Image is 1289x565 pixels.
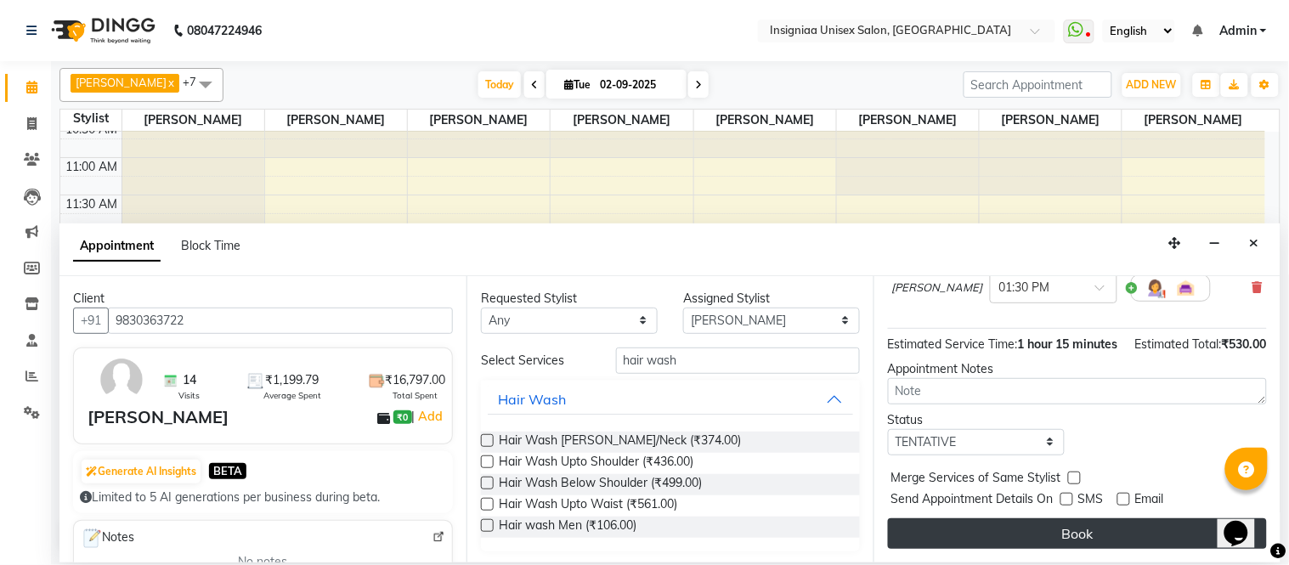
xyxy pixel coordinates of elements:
[891,490,1054,511] span: Send Appointment Details On
[499,453,693,474] span: Hair Wash Upto Shoulder (₹436.00)
[888,336,1018,352] span: Estimated Service Time:
[80,489,446,506] div: Limited to 5 AI generations per business during beta.
[964,71,1112,98] input: Search Appointment
[1127,78,1177,91] span: ADD NEW
[408,110,550,131] span: [PERSON_NAME]
[73,308,109,334] button: +91
[1219,22,1257,40] span: Admin
[1218,497,1272,548] iframe: chat widget
[63,195,122,213] div: 11:30 AM
[595,72,680,98] input: 2025-09-02
[499,432,741,453] span: Hair Wash [PERSON_NAME]/Neck (₹374.00)
[694,110,836,131] span: [PERSON_NAME]
[1018,336,1118,352] span: 1 hour 15 minutes
[108,308,453,334] input: Search by Name/Mobile/Email/Code
[1242,230,1267,257] button: Close
[187,7,262,54] b: 08047224946
[683,290,860,308] div: Assigned Stylist
[178,389,200,402] span: Visits
[1222,336,1267,352] span: ₹530.00
[393,389,438,402] span: Total Spent
[76,76,167,89] span: [PERSON_NAME]
[97,355,146,404] img: avatar
[122,110,264,131] span: [PERSON_NAME]
[888,360,1267,378] div: Appointment Notes
[499,517,636,538] span: Hair wash Men (₹106.00)
[551,110,693,131] span: [PERSON_NAME]
[1135,336,1222,352] span: Estimated Total:
[891,469,1061,490] span: Merge Services of Same Stylist
[888,411,1065,429] div: Status
[888,518,1267,549] button: Book
[481,290,658,308] div: Requested Stylist
[478,71,521,98] span: Today
[1078,490,1104,511] span: SMS
[560,78,595,91] span: Tue
[499,474,702,495] span: Hair Wash Below Shoulder (₹499.00)
[498,389,566,410] div: Hair Wash
[616,347,860,374] input: Search by service name
[88,404,229,430] div: [PERSON_NAME]
[416,406,445,427] a: Add
[60,110,122,127] div: Stylist
[263,389,321,402] span: Average Spent
[468,352,603,370] div: Select Services
[892,280,983,297] span: [PERSON_NAME]
[1122,73,1181,97] button: ADD NEW
[1176,278,1196,298] img: Interior.png
[412,406,445,427] span: |
[73,231,161,262] span: Appointment
[82,460,201,483] button: Generate AI Insights
[1122,110,1265,131] span: [PERSON_NAME]
[181,238,240,253] span: Block Time
[43,7,160,54] img: logo
[1135,490,1164,511] span: Email
[980,110,1122,131] span: [PERSON_NAME]
[1145,278,1166,298] img: Hairdresser.png
[488,384,853,415] button: Hair Wash
[837,110,979,131] span: [PERSON_NAME]
[183,75,209,88] span: +7
[63,158,122,176] div: 11:00 AM
[265,110,407,131] span: [PERSON_NAME]
[183,371,196,389] span: 14
[81,528,134,550] span: Notes
[385,371,445,389] span: ₹16,797.00
[393,410,411,424] span: ₹0
[266,371,319,389] span: ₹1,199.79
[167,76,174,89] a: x
[73,290,453,308] div: Client
[209,463,246,479] span: BETA
[499,495,677,517] span: Hair Wash Upto Waist (₹561.00)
